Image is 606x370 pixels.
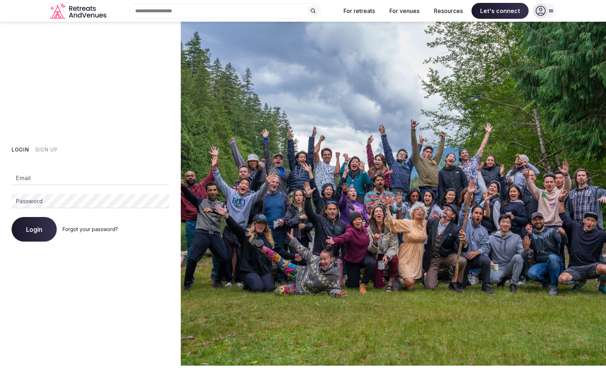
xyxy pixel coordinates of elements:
span: Login [26,226,42,233]
button: Resources [428,3,469,19]
a: Forgot your password? [63,226,118,232]
button: Login [12,146,29,153]
button: For venues [384,3,425,19]
img: My Account Background [181,22,606,366]
a: Visit the homepage [50,3,108,19]
svg: Retreats and Venues company logo [50,3,108,19]
span: Let's connect [471,3,529,19]
button: For retreats [338,3,381,19]
button: Sign Up [35,146,58,153]
button: Login [12,217,57,242]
